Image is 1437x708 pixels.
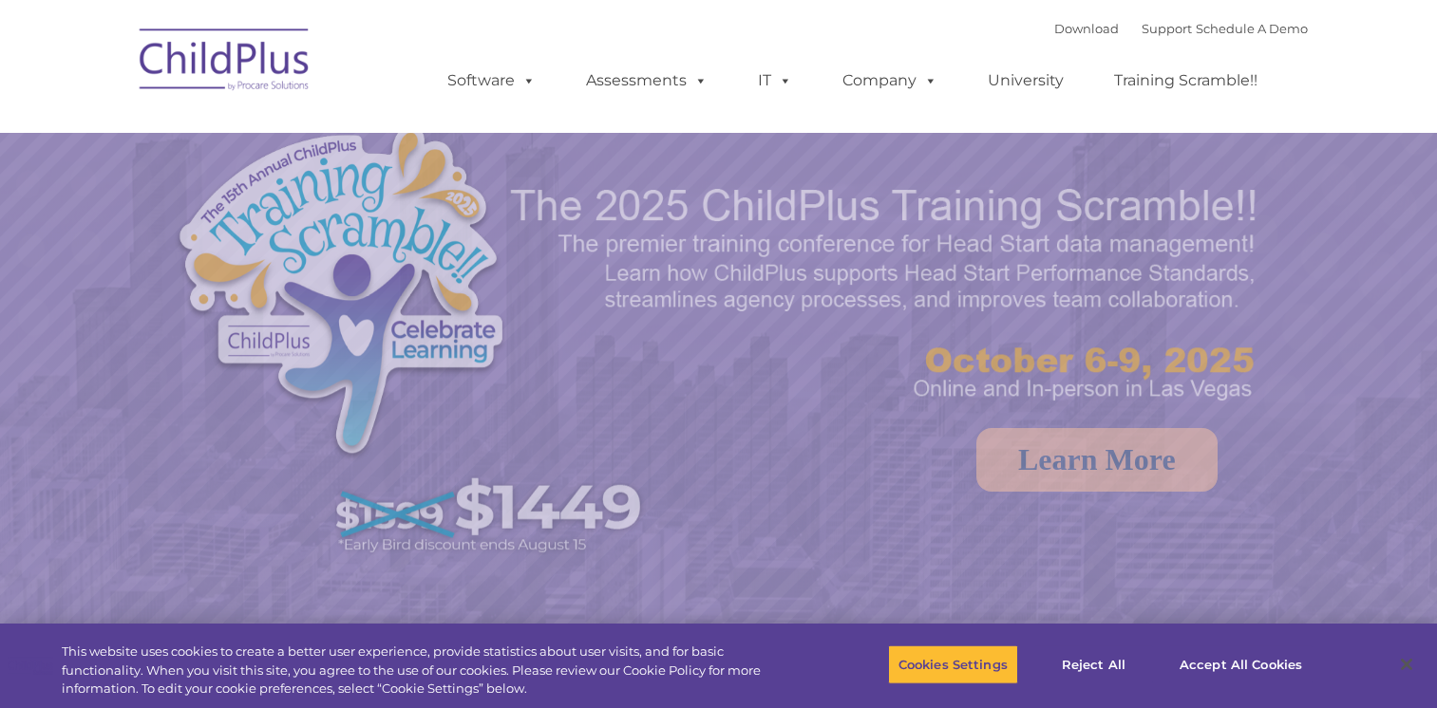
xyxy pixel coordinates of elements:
a: University [969,62,1083,100]
button: Close [1386,643,1428,685]
a: Learn More [976,428,1218,492]
a: IT [739,62,811,100]
a: Support [1142,21,1192,36]
img: ChildPlus by Procare Solutions [130,15,320,110]
div: This website uses cookies to create a better user experience, provide statistics about user visit... [62,643,790,699]
font: | [1054,21,1308,36]
button: Accept All Cookies [1169,644,1313,684]
button: Reject All [1034,644,1153,684]
a: Download [1054,21,1119,36]
a: Training Scramble!! [1095,62,1276,100]
a: Schedule A Demo [1196,21,1308,36]
button: Cookies Settings [888,644,1018,684]
a: Software [428,62,555,100]
a: Company [823,62,956,100]
a: Assessments [567,62,727,100]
